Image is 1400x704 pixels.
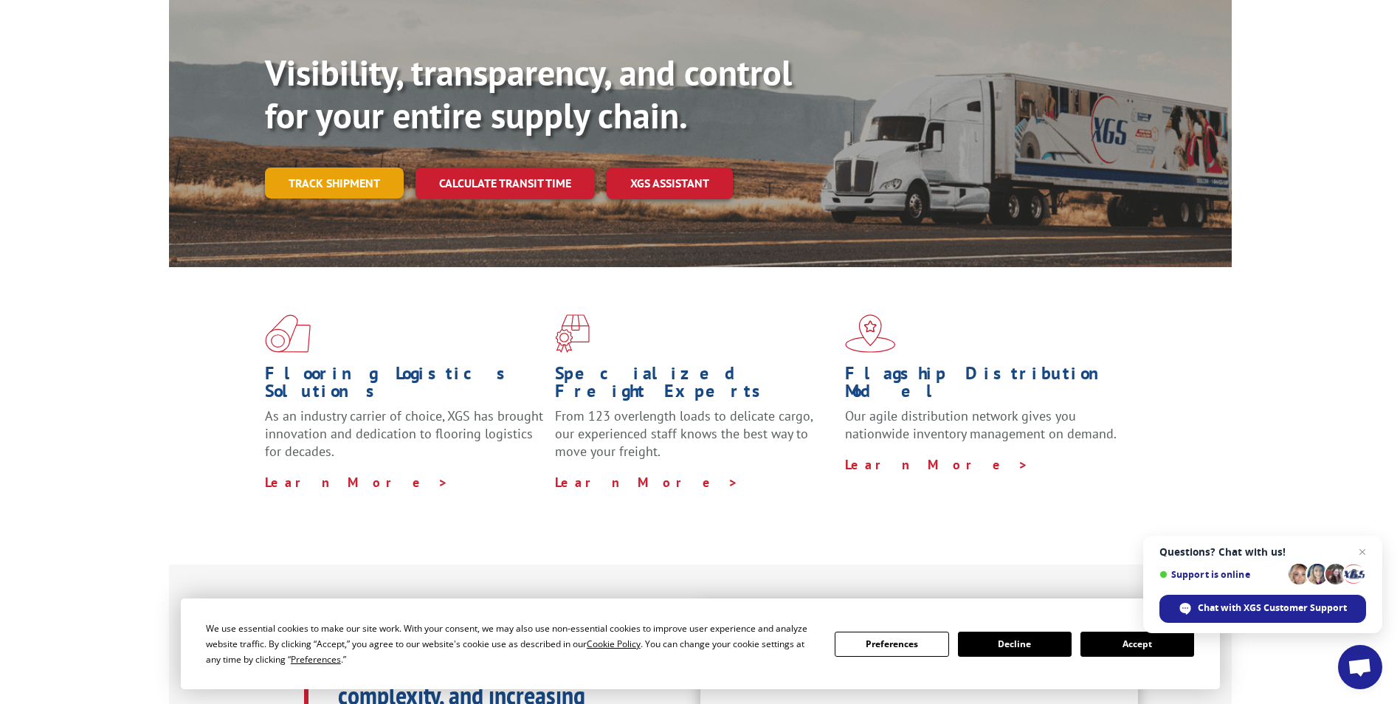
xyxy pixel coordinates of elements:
[415,168,595,199] a: Calculate transit time
[1338,645,1382,689] a: Open chat
[958,632,1072,657] button: Decline
[265,49,792,138] b: Visibility, transparency, and control for your entire supply chain.
[206,621,817,667] div: We use essential cookies to make our site work. With your consent, we may also use non-essential ...
[555,314,590,353] img: xgs-icon-focused-on-flooring-red
[265,314,311,353] img: xgs-icon-total-supply-chain-intelligence-red
[1080,632,1194,657] button: Accept
[265,168,404,199] a: Track shipment
[845,365,1124,407] h1: Flagship Distribution Model
[845,456,1029,473] a: Learn More >
[265,407,543,460] span: As an industry carrier of choice, XGS has brought innovation and dedication to flooring logistics...
[587,638,641,650] span: Cookie Policy
[1159,569,1283,580] span: Support is online
[607,168,733,199] a: XGS ASSISTANT
[555,474,739,491] a: Learn More >
[845,407,1117,442] span: Our agile distribution network gives you nationwide inventory management on demand.
[181,598,1220,689] div: Cookie Consent Prompt
[835,632,948,657] button: Preferences
[291,653,341,666] span: Preferences
[1159,595,1366,623] span: Chat with XGS Customer Support
[555,407,834,473] p: From 123 overlength loads to delicate cargo, our experienced staff knows the best way to move you...
[845,314,896,353] img: xgs-icon-flagship-distribution-model-red
[555,365,834,407] h1: Specialized Freight Experts
[265,365,544,407] h1: Flooring Logistics Solutions
[265,474,449,491] a: Learn More >
[1198,601,1347,615] span: Chat with XGS Customer Support
[1159,546,1366,558] span: Questions? Chat with us!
